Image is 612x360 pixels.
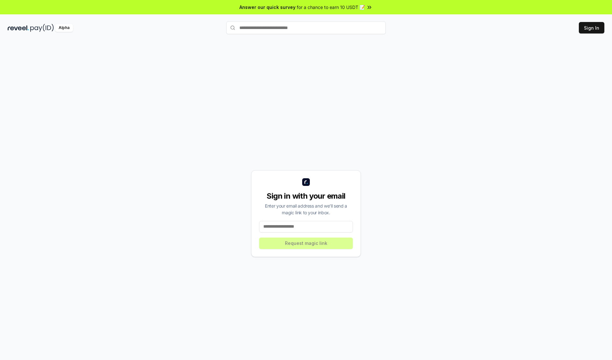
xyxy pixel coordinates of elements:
img: logo_small [302,178,310,186]
span: Answer our quick survey [239,4,295,11]
div: Alpha [55,24,73,32]
div: Sign in with your email [259,191,353,201]
div: Enter your email address and we’ll send a magic link to your inbox. [259,202,353,216]
button: Sign In [579,22,604,33]
img: reveel_dark [8,24,29,32]
img: pay_id [30,24,54,32]
span: for a chance to earn 10 USDT 📝 [297,4,365,11]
